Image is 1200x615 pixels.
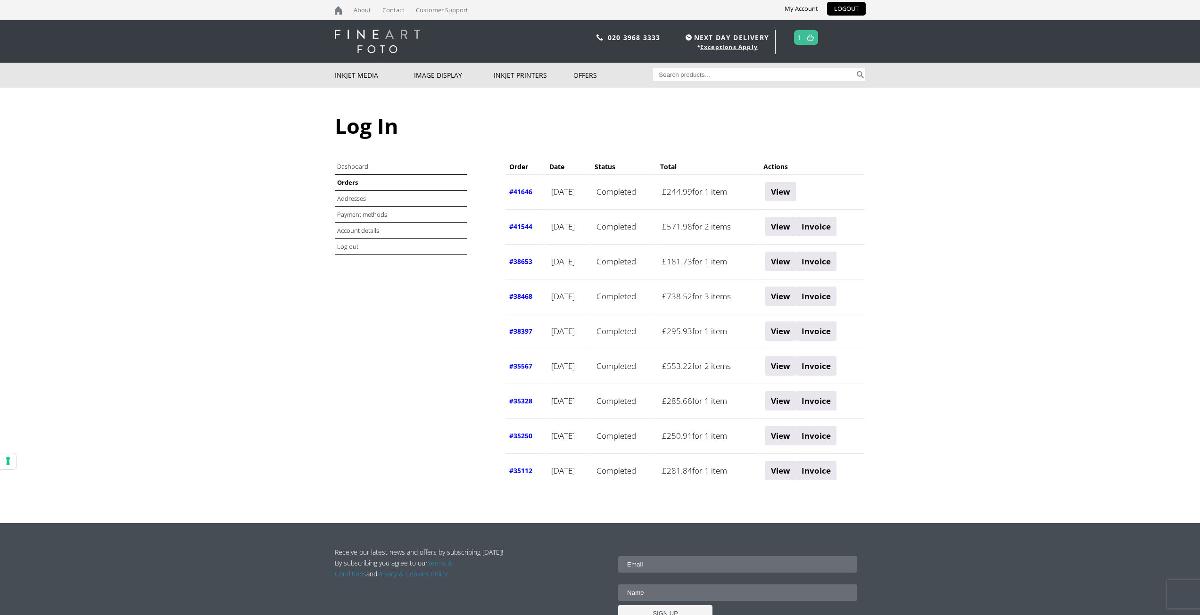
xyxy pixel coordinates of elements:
[662,186,667,197] span: £
[653,68,855,81] input: Search products…
[591,279,655,313] td: Completed
[662,361,667,371] span: £
[551,326,575,336] time: [DATE]
[765,426,796,445] a: View order 35250
[662,465,667,476] span: £
[509,466,532,475] a: View order number 35112
[509,292,532,301] a: View order number 38468
[549,162,564,171] span: Date
[551,221,575,232] time: [DATE]
[796,252,836,271] a: Invoice order number 38653
[596,34,603,41] img: phone.svg
[551,430,575,441] time: [DATE]
[591,314,655,348] td: Completed
[618,556,857,573] input: Email
[656,314,758,348] td: for 1 item
[337,210,387,219] a: Payment methods
[551,361,575,371] time: [DATE]
[509,327,532,336] a: View order number 38397
[595,162,615,171] span: Status
[509,431,532,440] a: View order number 35250
[414,63,494,88] a: Image Display
[335,547,508,579] p: Receive our latest news and offers by subscribing [DATE]! By subscribing you agree to our and
[591,174,655,208] td: Completed
[796,391,836,410] a: Invoice order number 35328
[551,395,575,406] time: [DATE]
[573,63,653,88] a: Offers
[662,326,667,336] span: £
[662,256,692,267] span: 181.73
[700,43,758,51] a: Exceptions Apply
[662,291,667,302] span: £
[509,162,528,171] span: Order
[660,162,677,171] span: Total
[797,31,802,44] a: 1
[494,63,573,88] a: Inkjet Printers
[855,68,866,81] button: Search
[686,34,692,41] img: time.svg
[335,63,414,88] a: Inkjet Media
[662,186,692,197] span: 244.99
[765,252,796,271] a: View order 38653
[656,418,758,452] td: for 1 item
[796,287,836,306] a: Invoice order number 38468
[827,2,866,16] a: LOGOUT
[796,217,836,236] a: Invoice order number 41544
[765,391,796,410] a: View order 35328
[509,396,532,405] a: View order number 35328
[377,569,449,578] a: Privacy & Cookies Policy.
[796,356,836,376] a: Invoice order number 35567
[662,430,667,441] span: £
[778,2,825,16] a: My Account
[807,34,814,41] img: basket.svg
[765,217,796,236] a: View order 41544
[337,162,368,171] a: Dashboard
[796,461,836,480] a: Invoice order number 35112
[765,461,796,480] a: View order 35112
[335,159,494,255] nav: Account pages
[662,465,692,476] span: 281.84
[591,453,655,487] td: Completed
[335,111,866,140] h1: Log In
[551,186,575,197] time: [DATE]
[551,291,575,302] time: [DATE]
[662,221,692,232] span: 571.98
[765,321,796,341] a: View order 38397
[683,32,769,43] span: NEXT DAY DELIVERY
[337,178,358,187] a: Orders
[662,430,692,441] span: 250.91
[656,453,758,487] td: for 1 item
[509,187,532,196] a: View order number 41646
[509,361,532,370] a: View order number 35567
[591,209,655,243] td: Completed
[662,395,692,406] span: 285.66
[765,182,796,201] a: View order 41646
[337,194,366,203] a: Addresses
[765,287,796,306] a: View order 38468
[591,244,655,278] td: Completed
[765,356,796,376] a: View order 35567
[662,395,667,406] span: £
[662,256,667,267] span: £
[796,426,836,445] a: Invoice order number 35250
[591,349,655,383] td: Completed
[662,361,692,371] span: 553.22
[662,291,692,302] span: 738.52
[656,384,758,418] td: for 1 item
[656,244,758,278] td: for 1 item
[551,465,575,476] time: [DATE]
[608,33,661,42] a: 020 3968 3333
[796,321,836,341] a: Invoice order number 38397
[763,162,788,171] span: Actions
[662,326,692,336] span: 295.93
[618,584,857,601] input: Name
[656,279,758,313] td: for 3 items
[509,257,532,266] a: View order number 38653
[591,384,655,418] td: Completed
[337,226,379,235] a: Account details
[656,209,758,243] td: for 2 items
[337,242,358,251] a: Log out
[662,221,667,232] span: £
[509,222,532,231] a: View order number 41544
[335,30,420,53] img: logo-white.svg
